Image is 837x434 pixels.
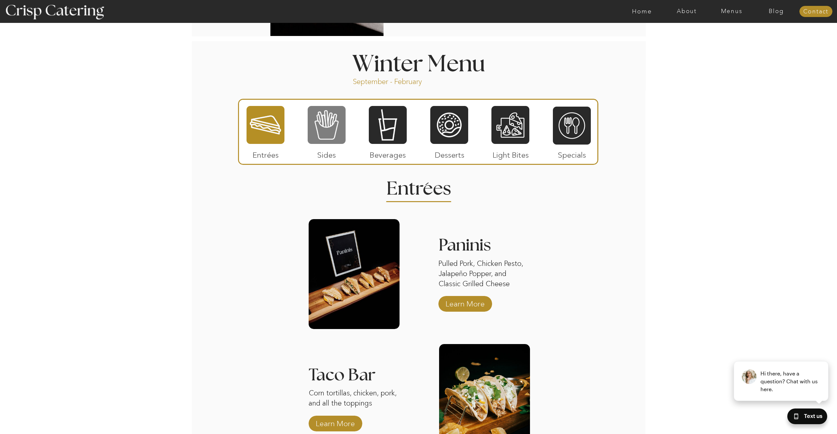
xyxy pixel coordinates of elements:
[353,77,443,84] p: September - February
[386,180,451,192] h2: Entrees
[328,53,509,72] h1: Winter Menu
[366,144,409,163] p: Beverages
[428,144,471,163] p: Desserts
[314,412,357,431] a: Learn More
[709,8,754,15] a: Menus
[305,144,348,163] p: Sides
[309,388,400,420] p: Corn tortillas, chicken, pork, and all the toppings
[438,237,529,258] h3: Paninis
[726,331,837,409] iframe: podium webchat widget prompt
[550,144,593,163] p: Specials
[438,259,529,290] p: Pulled Pork, Chicken Pesto, Jalapeño Popper, and Classic Grilled Cheese
[489,144,532,163] p: Light Bites
[754,8,799,15] a: Blog
[620,8,664,15] a: Home
[772,401,837,434] iframe: podium webchat widget bubble
[799,9,832,15] a: Contact
[244,144,287,163] p: Entrées
[443,293,487,312] a: Learn More
[309,367,400,375] h3: Taco Bar
[664,8,709,15] a: About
